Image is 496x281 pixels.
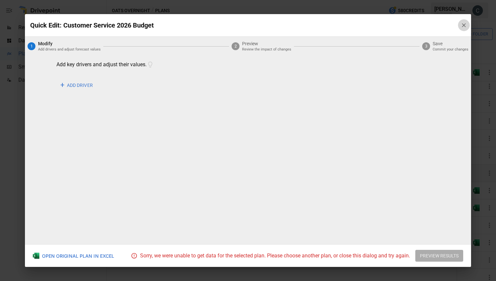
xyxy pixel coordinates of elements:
[56,56,154,74] p: Add key drivers and adjust their values.
[425,44,427,49] text: 3
[433,47,468,52] p: Commit your changes
[415,250,463,262] button: PREVIEW RESULTS
[242,40,291,47] span: Preview
[235,44,237,49] text: 2
[242,47,291,52] p: Review the impact of changes
[30,20,456,30] p: Quick Edit: Customer Service 2026 Budget
[33,252,114,259] div: OPEN ORIGINAL PLAN IN EXCEL
[433,40,468,47] span: Save
[140,252,410,260] p: Sorry, we were unable to get data for the selected plan. Please choose another plan, or close thi...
